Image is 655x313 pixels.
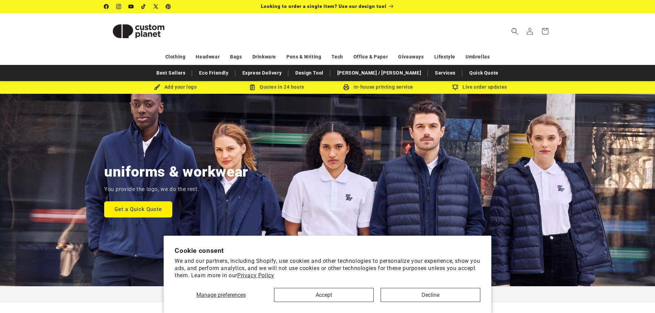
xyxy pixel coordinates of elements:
a: Get a Quick Quote [104,201,172,217]
p: We and our partners, including Shopify, use cookies and other technologies to personalize your ex... [175,258,480,279]
a: Drinkware [252,51,276,63]
a: Privacy Policy [237,272,274,279]
summary: Search [507,24,522,39]
iframe: Chat Widget [621,280,655,313]
a: Eco Friendly [196,67,232,79]
div: In-house printing service [328,83,429,91]
a: Best Sellers [153,67,189,79]
a: Giveaways [398,51,424,63]
button: Accept [274,288,374,302]
a: Clothing [165,51,186,63]
a: Tech [331,51,343,63]
img: Custom Planet [104,16,173,47]
a: Headwear [196,51,220,63]
p: You provide the logo, we do the rest. [104,185,199,194]
div: Quotes in 24 hours [226,83,328,91]
img: Brush Icon [154,84,160,90]
span: Looking to order a single item? Use our design tool [261,3,386,9]
span: Manage preferences [196,292,246,298]
a: Express Delivery [239,67,285,79]
div: Live order updates [429,83,531,91]
a: Lifestyle [434,51,455,63]
h2: Cookie consent [175,247,480,255]
img: Order updates [452,84,458,90]
button: Manage preferences [175,288,267,302]
a: Pens & Writing [286,51,321,63]
a: Office & Paper [353,51,388,63]
div: Add your logo [125,83,226,91]
img: In-house printing [343,84,349,90]
a: [PERSON_NAME] / [PERSON_NAME] [334,67,425,79]
a: Quick Quote [466,67,502,79]
a: Design Tool [292,67,327,79]
a: Bags [230,51,242,63]
img: Order Updates Icon [249,84,255,90]
h2: uniforms & workwear [104,163,248,181]
a: Services [432,67,459,79]
a: Custom Planet [101,13,175,49]
button: Decline [381,288,480,302]
a: Umbrellas [466,51,490,63]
